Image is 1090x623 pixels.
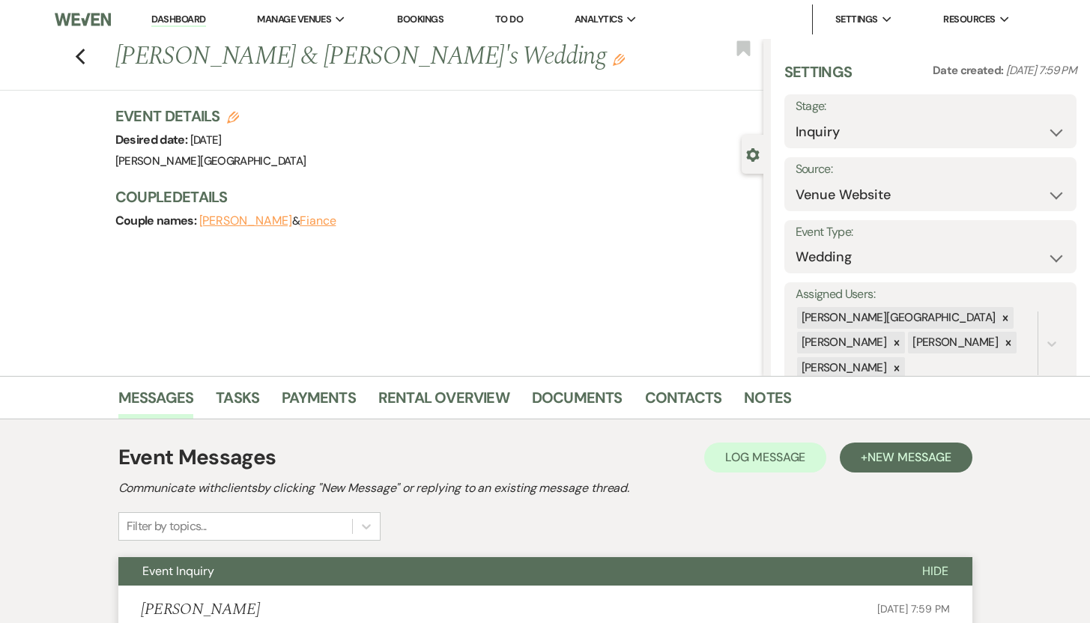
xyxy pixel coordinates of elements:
[746,147,760,161] button: Close lead details
[199,213,336,228] span: &
[216,386,259,419] a: Tasks
[118,557,898,586] button: Event Inquiry
[796,222,1066,243] label: Event Type:
[796,284,1066,306] label: Assigned Users:
[796,159,1066,180] label: Source:
[115,213,199,228] span: Couple names:
[784,61,853,94] h3: Settings
[613,52,625,66] button: Edit
[142,563,214,579] span: Event Inquiry
[877,602,949,616] span: [DATE] 7:59 PM
[797,332,889,353] div: [PERSON_NAME]
[744,386,791,419] a: Notes
[868,449,951,465] span: New Message
[1006,63,1077,78] span: [DATE] 7:59 PM
[797,307,998,329] div: [PERSON_NAME][GEOGRAPHIC_DATA]
[190,133,222,148] span: [DATE]
[115,186,748,207] h3: Couple Details
[115,39,628,75] h1: [PERSON_NAME] & [PERSON_NAME]'s Wedding
[495,13,523,25] a: To Do
[922,563,948,579] span: Hide
[118,479,972,497] h2: Communicate with clients by clicking "New Message" or replying to an existing message thread.
[796,96,1066,118] label: Stage:
[282,386,356,419] a: Payments
[797,357,889,379] div: [PERSON_NAME]
[115,106,306,127] h3: Event Details
[118,442,276,473] h1: Event Messages
[725,449,805,465] span: Log Message
[115,132,190,148] span: Desired date:
[118,386,194,419] a: Messages
[199,215,292,227] button: [PERSON_NAME]
[378,386,509,419] a: Rental Overview
[704,443,826,472] button: Log Message
[127,517,207,535] div: Filter by topics...
[532,386,623,419] a: Documents
[300,215,336,227] button: Fiance
[115,154,306,168] span: [PERSON_NAME][GEOGRAPHIC_DATA]
[397,13,443,25] a: Bookings
[257,12,331,27] span: Manage Venues
[943,12,995,27] span: Resources
[575,12,623,27] span: Analytics
[840,443,972,472] button: +New Message
[898,557,972,586] button: Hide
[55,4,111,35] img: Weven Logo
[151,13,205,27] a: Dashboard
[141,601,260,619] h5: [PERSON_NAME]
[933,63,1006,78] span: Date created:
[908,332,1000,353] div: [PERSON_NAME]
[835,12,878,27] span: Settings
[645,386,722,419] a: Contacts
